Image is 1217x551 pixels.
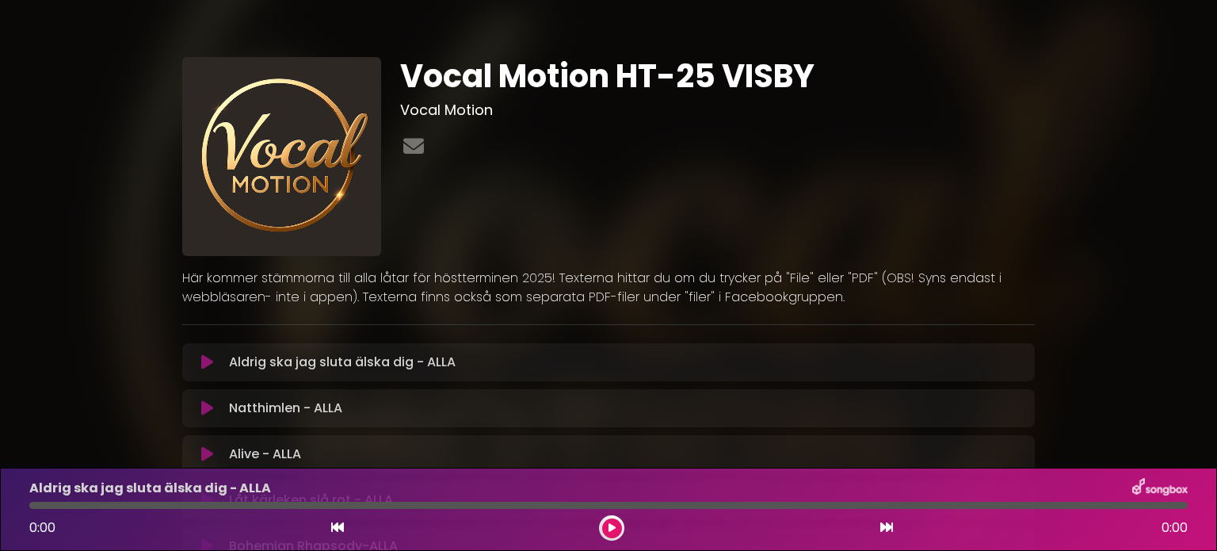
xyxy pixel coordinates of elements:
p: Natthimlen - ALLA [229,399,342,418]
h1: Vocal Motion HT-25 VISBY [400,57,1035,95]
p: Här kommer stämmorna till alla låtar för höstterminen 2025! Texterna hittar du om du trycker på "... [182,269,1035,307]
span: 0:00 [29,518,55,537]
span: 0:00 [1162,518,1188,538]
p: Aldrig ska jag sluta älska dig - ALLA [29,479,271,498]
p: Aldrig ska jag sluta älska dig - ALLA [229,353,456,372]
img: pGlB4Q9wSIK9SaBErEAn [182,57,381,256]
img: songbox-logo-white.png [1132,478,1188,499]
h3: Vocal Motion [400,101,1035,119]
p: Alive - ALLA [229,445,301,464]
